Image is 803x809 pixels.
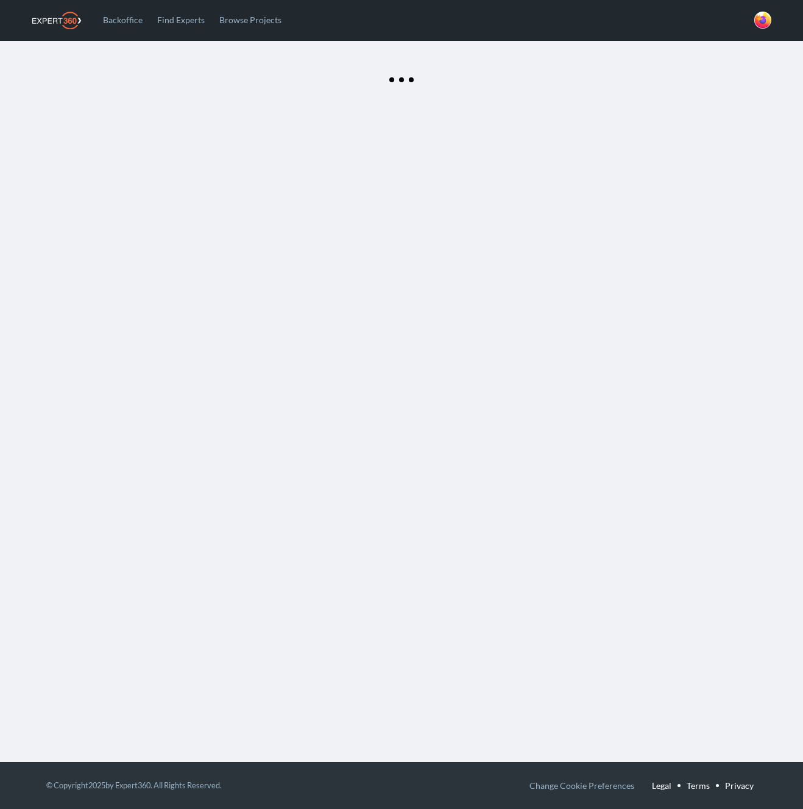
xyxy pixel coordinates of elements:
[32,12,81,29] img: Expert360
[687,777,710,794] a: Terms
[529,777,634,794] button: Change Cookie Preferences
[754,12,771,29] span: Kennith
[46,780,222,790] small: © Copyright 2025 by Expert360. All Rights Reserved.
[652,777,671,794] a: Legal
[725,777,754,794] a: Privacy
